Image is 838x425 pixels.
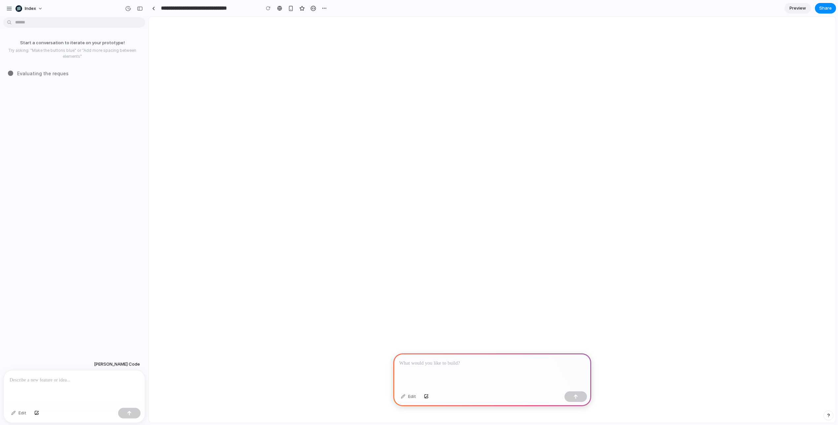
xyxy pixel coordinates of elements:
[790,5,806,12] span: Preview
[815,3,836,14] button: Share
[13,3,46,14] button: Index
[3,40,142,46] p: Start a conversation to iterate on your prototype!
[3,48,142,59] p: Try asking: "Make the buttons blue" or "Add more spacing between elements"
[94,361,140,368] span: [PERSON_NAME] Code
[819,5,832,12] span: Share
[17,70,69,77] span: Evaluating the reques
[785,3,811,14] a: Preview
[92,358,142,370] button: [PERSON_NAME] Code
[25,5,36,12] span: Index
